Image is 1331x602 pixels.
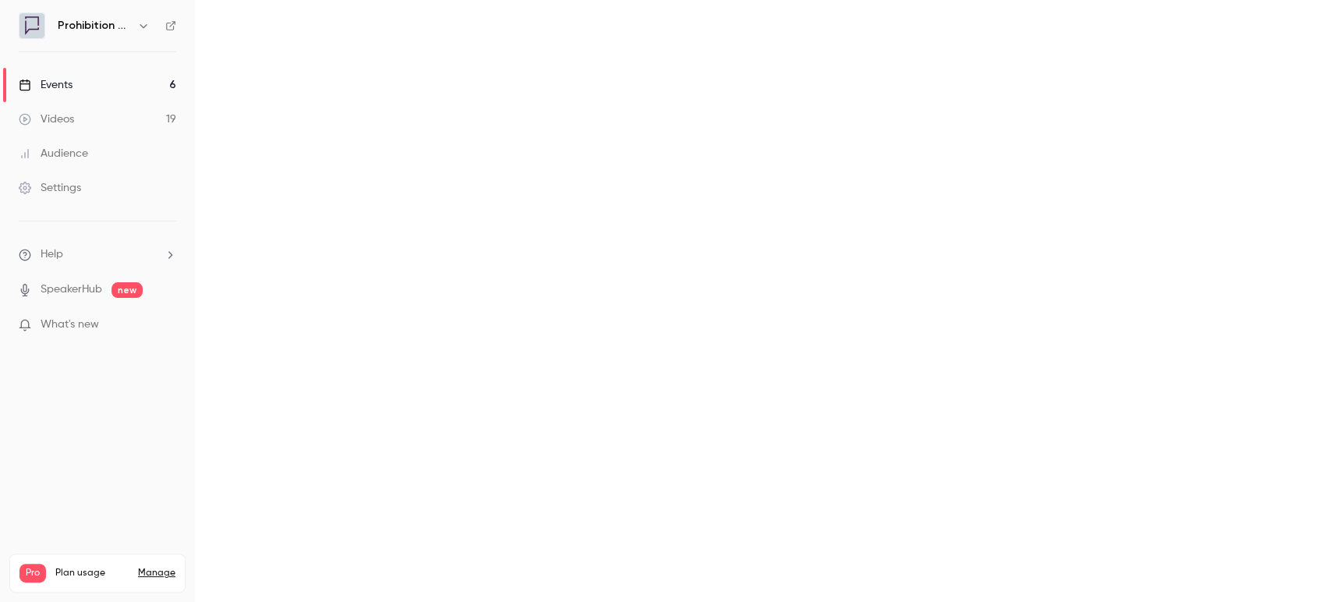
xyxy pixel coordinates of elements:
h6: Prohibition PR [58,18,131,34]
a: Manage [138,567,175,579]
span: Plan usage [55,567,129,579]
div: Settings [19,180,81,196]
div: Events [19,77,73,93]
span: new [112,282,143,298]
div: Audience [19,146,88,161]
img: Prohibition PR [19,13,44,38]
a: SpeakerHub [41,282,102,298]
li: help-dropdown-opener [19,246,176,263]
span: Pro [19,564,46,583]
div: Videos [19,112,74,127]
span: What's new [41,317,99,333]
span: Help [41,246,63,263]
